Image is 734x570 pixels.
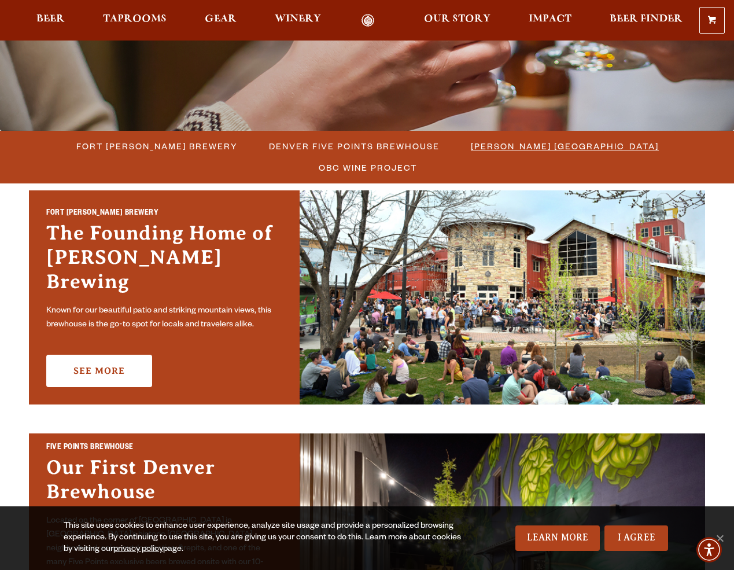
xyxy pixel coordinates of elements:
[36,14,65,24] span: Beer
[46,304,282,332] p: Known for our beautiful patio and striking mountain views, this brewhouse is the go-to spot for l...
[424,14,490,24] span: Our Story
[64,521,469,556] div: This site uses cookies to enhance user experience, analyze site usage and provide a personalized ...
[46,442,282,455] h2: Five Points Brewhouse
[275,14,321,24] span: Winery
[346,14,390,27] a: Odell Home
[464,138,665,155] a: [PERSON_NAME] [GEOGRAPHIC_DATA]
[76,138,238,155] span: Fort [PERSON_NAME] Brewery
[262,138,445,155] a: Denver Five Points Brewhouse
[269,138,440,155] span: Denver Five Points Brewhouse
[604,525,668,551] a: I Agree
[46,455,282,510] h3: Our First Denver Brewhouse
[610,14,683,24] span: Beer Finder
[515,525,600,551] a: Learn More
[416,14,498,27] a: Our Story
[205,14,237,24] span: Gear
[602,14,690,27] a: Beer Finder
[300,190,705,404] img: Fort Collins Brewery & Taproom'
[521,14,579,27] a: Impact
[529,14,571,24] span: Impact
[319,159,417,176] span: OBC Wine Project
[29,14,72,27] a: Beer
[95,14,174,27] a: Taprooms
[46,355,152,387] a: See More
[471,138,659,155] span: [PERSON_NAME] [GEOGRAPHIC_DATA]
[69,138,244,155] a: Fort [PERSON_NAME] Brewery
[113,545,163,554] a: privacy policy
[312,159,423,176] a: OBC Wine Project
[46,221,282,300] h3: The Founding Home of [PERSON_NAME] Brewing
[103,14,167,24] span: Taprooms
[46,208,282,221] h2: Fort [PERSON_NAME] Brewery
[197,14,244,27] a: Gear
[696,537,722,562] div: Accessibility Menu
[267,14,329,27] a: Winery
